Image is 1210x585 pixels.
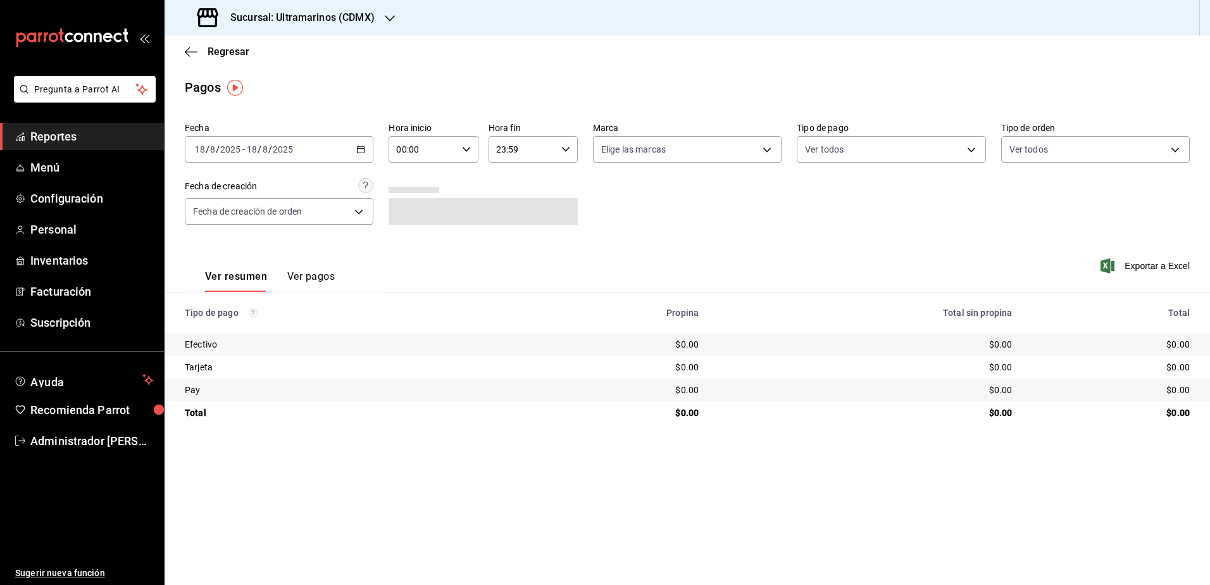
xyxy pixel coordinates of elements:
[9,92,156,105] a: Pregunta a Parrot AI
[1032,384,1190,396] div: $0.00
[601,143,666,156] span: Elige las marcas
[719,384,1012,396] div: $0.00
[209,144,216,154] input: --
[535,361,699,374] div: $0.00
[30,190,154,207] span: Configuración
[185,361,515,374] div: Tarjeta
[14,76,156,103] button: Pregunta a Parrot AI
[30,314,154,331] span: Suscripción
[535,384,699,396] div: $0.00
[185,180,257,193] div: Fecha de creación
[185,46,249,58] button: Regresar
[185,406,515,419] div: Total
[220,10,375,25] h3: Sucursal: Ultramarinos (CDMX)
[719,406,1012,419] div: $0.00
[593,123,782,132] label: Marca
[216,144,220,154] span: /
[30,252,154,269] span: Inventarios
[30,159,154,176] span: Menú
[287,270,335,292] button: Ver pagos
[1001,123,1190,132] label: Tipo de orden
[489,123,578,132] label: Hora fin
[185,78,221,97] div: Pagos
[268,144,272,154] span: /
[535,308,699,318] div: Propina
[34,83,136,96] span: Pregunta a Parrot AI
[389,123,478,132] label: Hora inicio
[227,80,243,96] img: Tooltip marker
[272,144,294,154] input: ----
[249,308,258,317] svg: Los pagos realizados con Pay y otras terminales son montos brutos.
[193,205,302,218] span: Fecha de creación de orden
[185,384,515,396] div: Pay
[719,338,1012,351] div: $0.00
[206,144,209,154] span: /
[258,144,261,154] span: /
[719,308,1012,318] div: Total sin propina
[797,123,985,132] label: Tipo de pago
[205,270,267,292] button: Ver resumen
[535,338,699,351] div: $0.00
[185,123,373,132] label: Fecha
[30,221,154,238] span: Personal
[30,372,137,387] span: Ayuda
[262,144,268,154] input: --
[535,406,699,419] div: $0.00
[1032,308,1190,318] div: Total
[139,33,149,43] button: open_drawer_menu
[1032,361,1190,374] div: $0.00
[208,46,249,58] span: Regresar
[185,308,515,318] div: Tipo de pago
[805,143,844,156] span: Ver todos
[1009,143,1048,156] span: Ver todos
[1032,338,1190,351] div: $0.00
[15,567,154,580] span: Sugerir nueva función
[194,144,206,154] input: --
[30,283,154,300] span: Facturación
[242,144,245,154] span: -
[246,144,258,154] input: --
[30,432,154,450] span: Administrador [PERSON_NAME]
[30,128,154,145] span: Reportes
[1103,258,1190,274] button: Exportar a Excel
[205,270,335,292] div: navigation tabs
[220,144,241,154] input: ----
[1032,406,1190,419] div: $0.00
[185,338,515,351] div: Efectivo
[30,401,154,418] span: Recomienda Parrot
[719,361,1012,374] div: $0.00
